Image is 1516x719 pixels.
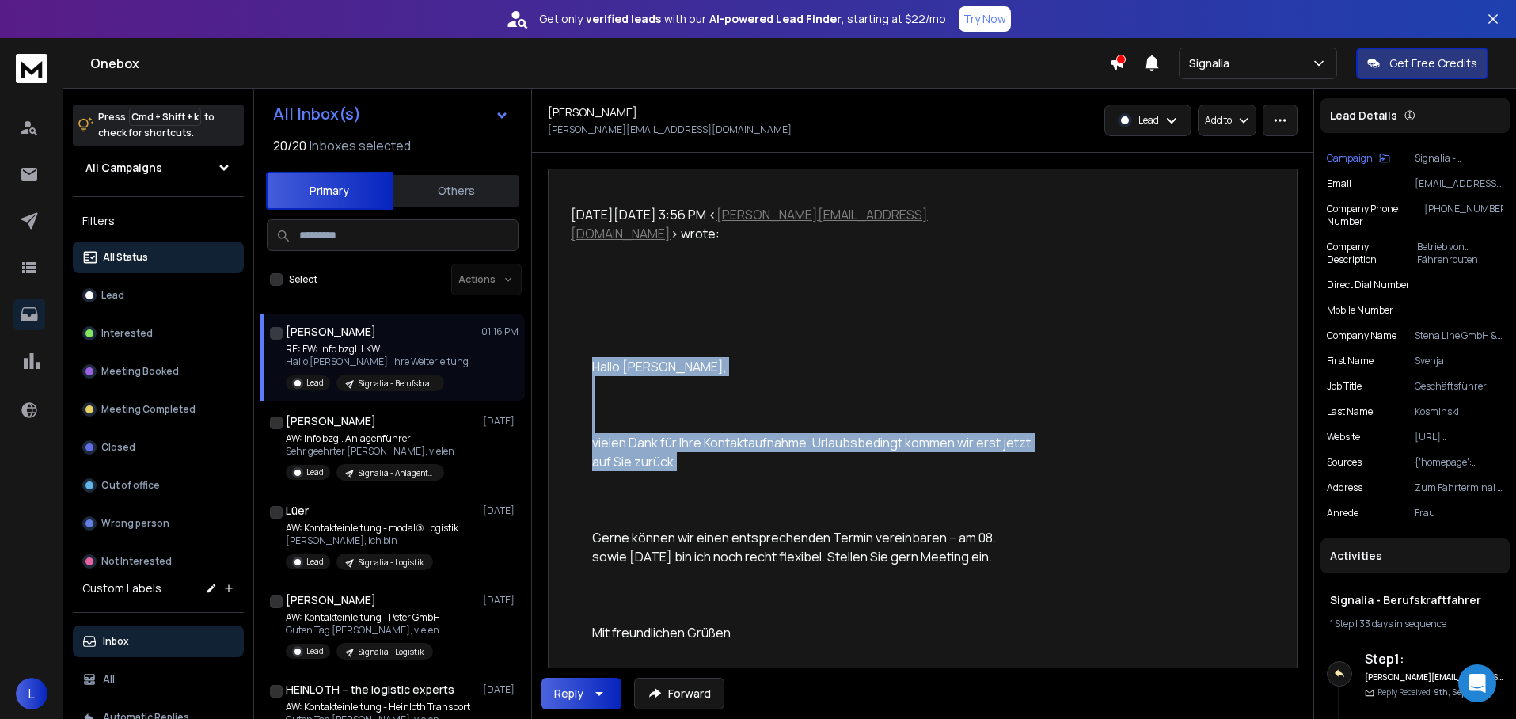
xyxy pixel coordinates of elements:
p: Kosminski [1415,405,1503,418]
span: Hallo [PERSON_NAME], [592,358,727,375]
p: Wrong person [101,517,169,530]
h1: [PERSON_NAME] [548,105,637,120]
p: Address [1327,481,1362,494]
button: Lead [73,280,244,311]
p: Interested [101,327,153,340]
span: 33 days in sequence [1359,617,1446,630]
p: Signalia - Logistik [359,557,424,569]
p: Lead [1138,114,1159,127]
span: Cmd + Shift + k [129,108,201,126]
p: Closed [101,441,135,454]
p: Signalia - Logistik [359,646,424,658]
span: 9th, Sep [1434,687,1466,698]
p: [DATE] [483,594,519,607]
p: Hallo [PERSON_NAME], Ihre Weiterleitung [286,356,469,368]
p: Zum Fährterminal 1 DE-18147 [GEOGRAPHIC_DATA] [1415,481,1503,494]
p: Email [1327,177,1351,190]
p: Company Name [1327,329,1396,342]
p: vielen Dank für Ihre Kontaktaufnahme. Urlaubsbedingt kommen wir erst jetzt auf Sie zurück. [592,433,1033,471]
span: 20 / 20 [273,136,306,155]
p: Meeting Completed [101,403,196,416]
button: Not Interested [73,546,244,577]
p: AW: Kontakteinleitung - Peter GmbH [286,611,440,624]
p: Not Interested [101,555,172,568]
button: Wrong person [73,508,244,539]
button: Campaign [1327,152,1390,165]
p: [PERSON_NAME][EMAIL_ADDRESS][DOMAIN_NAME] [548,124,792,136]
button: L [16,678,47,709]
p: AW: Kontakteinleitung - modal③ Logistik [286,522,458,534]
p: Company Phone Number [1327,203,1424,228]
p: [PHONE_NUMBER] [1424,203,1503,228]
p: AW: Info bzgl. Anlagenführer [286,432,454,445]
p: [EMAIL_ADDRESS][DOMAIN_NAME] [1415,177,1503,190]
p: Gerne können wir einen entsprechenden Termin vereinbaren – am 08. sowie [DATE] bin ich noch recht... [592,528,1033,566]
p: Company description [1327,241,1417,266]
h1: Signalia - Berufskraftfahrer [1330,592,1500,608]
p: Mobile Number [1327,304,1393,317]
div: | [1330,618,1500,630]
p: [DATE][DATE] 3:56 PM < > wrote: [571,205,1033,243]
p: AW: Kontakteinleitung - Heinloth Transport [286,701,470,713]
button: Interested [73,318,244,349]
p: Signalia - Anlagenführer [359,467,435,479]
button: Reply [541,678,621,709]
img: logo [16,54,47,83]
p: [PERSON_NAME], ich bin [286,534,458,547]
div: Reply [554,686,583,702]
p: {'homepage': [{'link': 'https://[DOMAIN_NAME]/rechtliche-hinweise/impressum'}], 'web': [{'link': ... [1415,456,1503,469]
h1: All Inbox(s) [273,106,361,122]
p: Lead [101,289,124,302]
button: Get Free Credits [1356,48,1488,79]
button: Primary [266,172,393,210]
button: All Campaigns [73,152,244,184]
p: Signalia - Berufskraftfahrer [1415,152,1503,165]
p: Lead [306,645,324,657]
h1: Onebox [90,54,1109,73]
a: [PERSON_NAME][EMAIL_ADDRESS][DOMAIN_NAME] [571,206,928,242]
button: All Inbox(s) [260,98,522,130]
button: Out of office [73,470,244,501]
p: Get only with our starting at $22/mo [539,11,946,27]
strong: verified leads [586,11,661,27]
p: 01:16 PM [481,325,519,338]
p: All Status [103,251,148,264]
p: Signalia - Berufskraftfahrer [359,378,435,390]
h1: Lüer [286,503,309,519]
p: Anrede [1327,507,1358,519]
p: Lead [306,377,324,389]
h1: [PERSON_NAME] [286,413,376,429]
p: Signalia [1189,55,1236,71]
span: 1 Step [1330,617,1354,630]
p: Betrieb von Fährenrouten zwecks Passagier-, Zug- und Frachttransport; Im- und Export von sowie Ei... [1417,241,1503,266]
p: All [103,673,115,686]
p: Out of office [101,479,160,492]
button: Try Now [959,6,1011,32]
h6: [PERSON_NAME][EMAIL_ADDRESS][DOMAIN_NAME] [1365,671,1503,683]
p: Stena Line GmbH & Co. KG [1415,329,1503,342]
p: Lead [306,556,324,568]
div: Open Intercom Messenger [1458,664,1496,702]
button: Closed [73,432,244,463]
button: Inbox [73,626,244,657]
p: Campaign [1327,152,1373,165]
h1: [PERSON_NAME] [286,592,376,608]
p: First Name [1327,355,1374,367]
p: [DATE] [483,683,519,696]
p: Get Free Credits [1389,55,1477,71]
p: Last Name [1327,405,1373,418]
p: Website [1327,431,1360,443]
p: Lead Details [1330,108,1397,124]
p: [DATE] [483,504,519,517]
button: Meeting Completed [73,394,244,425]
h3: Filters [73,210,244,232]
p: Direct Dial Number [1327,279,1410,291]
p: Sehr geehrter [PERSON_NAME], vielen [286,445,454,458]
label: Select [289,273,317,286]
p: Try Now [963,11,1006,27]
button: Forward [634,678,724,709]
p: Job Title [1327,380,1362,393]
